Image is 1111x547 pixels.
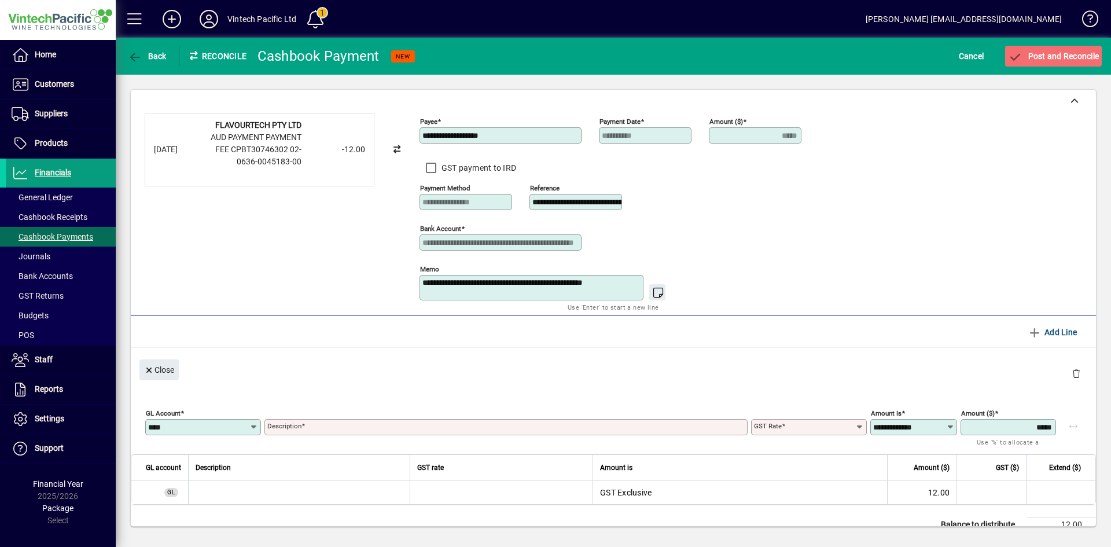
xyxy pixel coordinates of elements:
mat-label: Memo [420,265,439,273]
mat-hint: Use 'Enter' to start a new line [568,300,658,314]
span: Back [128,52,167,61]
span: GST Returns [12,291,64,300]
button: Cancel [956,46,987,67]
a: Products [6,129,116,158]
a: Bank Accounts [6,266,116,286]
div: [DATE] [154,144,200,156]
button: Close [139,359,179,380]
mat-hint: Use '%' to allocate a percentage [977,435,1047,460]
mat-label: Amount is [871,409,902,417]
app-page-header-button: Back [116,46,179,67]
a: POS [6,325,116,345]
span: GST ($) [996,461,1019,474]
span: Financial Year [33,479,83,489]
span: Cancel [959,47,984,65]
span: Journals [12,252,50,261]
mat-label: GL Account [146,409,181,417]
span: NEW [396,53,410,60]
div: -12.00 [307,144,365,156]
div: Cashbook Payment [257,47,380,65]
a: Budgets [6,306,116,325]
span: Financials [35,168,71,177]
span: Settings [35,414,64,423]
span: Staff [35,355,53,364]
span: POS [12,331,34,340]
mat-label: Amount ($) [961,409,995,417]
span: Amount ($) [914,461,950,474]
span: Post and Reconcile [1008,52,1099,61]
a: Journals [6,247,116,266]
span: Description [196,461,231,474]
app-page-header-button: Close [137,364,182,375]
mat-label: Reference [530,184,560,192]
span: Cashbook Payments [12,232,93,241]
a: Staff [6,346,116,375]
a: Settings [6,405,116,434]
strong: FLAVOURTECH PTY LTD [215,120,301,130]
mat-label: GST rate [754,422,782,430]
button: Delete [1062,359,1090,387]
a: Knowledge Base [1073,2,1097,40]
span: GST rate [417,461,444,474]
td: GST Exclusive [593,481,887,504]
button: Post and Reconcile [1005,46,1102,67]
mat-label: Description [267,422,301,430]
button: Add [153,9,190,30]
span: Suppliers [35,109,68,118]
a: Customers [6,70,116,99]
span: Extend ($) [1049,461,1081,474]
span: Home [35,50,56,59]
td: Balance to distribute [935,518,1027,532]
span: Customers [35,79,74,89]
mat-label: Bank Account [420,225,461,233]
span: Package [42,504,73,513]
a: General Ledger [6,188,116,207]
span: GL account [146,461,181,474]
a: Reports [6,375,116,404]
span: Products [35,138,68,148]
a: Home [6,41,116,69]
span: Cashbook Receipts [12,212,87,222]
span: General Ledger [12,193,73,202]
span: Support [35,443,64,453]
mat-label: Payment Date [599,118,641,126]
div: Reconcile [179,47,249,65]
span: Reports [35,384,63,394]
div: Vintech Pacific Ltd [227,10,296,28]
div: [PERSON_NAME] [EMAIL_ADDRESS][DOMAIN_NAME] [866,10,1062,28]
span: Bank Accounts [12,271,73,281]
label: GST payment to IRD [439,162,517,174]
span: GL [167,489,175,495]
mat-label: Amount ($) [709,118,743,126]
span: Close [144,361,174,380]
mat-label: Payee [420,118,437,126]
span: AUD PAYMENT PAYMENT FEE CPBT30746302 02-0636-0045183-00 [211,133,301,166]
app-page-header-button: Delete [1062,368,1090,379]
a: Cashbook Payments [6,227,116,247]
span: Budgets [12,311,49,320]
td: 12.00 [887,481,957,504]
mat-label: Payment method [420,184,470,192]
td: 12.00 [1027,518,1096,532]
a: Cashbook Receipts [6,207,116,227]
span: Amount is [600,461,632,474]
a: Support [6,434,116,463]
a: GST Returns [6,286,116,306]
button: Profile [190,9,227,30]
a: Suppliers [6,100,116,129]
button: Back [125,46,170,67]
